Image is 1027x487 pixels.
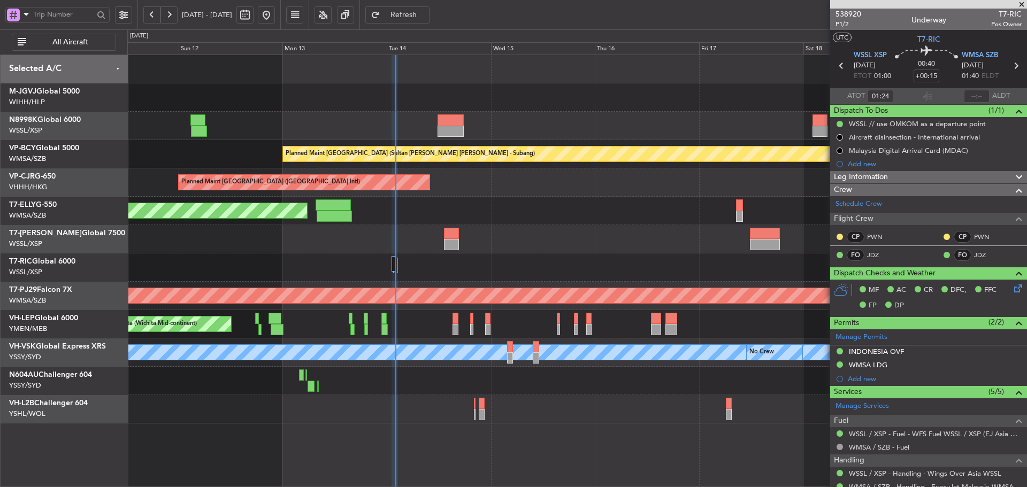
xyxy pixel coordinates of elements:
[9,352,41,362] a: YSSY/SYD
[9,211,46,220] a: WMSA/SZB
[868,90,893,103] input: --:--
[699,42,803,55] div: Fri 17
[9,314,35,322] span: VH-LEP
[9,371,92,378] a: N604AUChallenger 604
[9,343,106,350] a: VH-VSKGlobal Express XRS
[9,229,125,237] a: T7-[PERSON_NAME]Global 7500
[854,71,871,82] span: ETOT
[834,171,888,183] span: Leg Information
[64,316,197,332] div: Unplanned Maint Wichita (Wichita Mid-continent)
[9,201,57,208] a: T7-ELLYG-550
[9,182,47,192] a: VHHH/HKG
[962,60,984,71] span: [DATE]
[854,50,887,61] span: WSSL XSP
[834,184,852,196] span: Crew
[854,60,876,71] span: [DATE]
[595,42,699,55] div: Thu 16
[749,344,774,360] div: No Crew
[974,232,998,242] a: PWN
[9,286,37,293] span: T7-PJ29
[9,229,82,237] span: T7-[PERSON_NAME]
[282,42,387,55] div: Mon 13
[834,415,848,427] span: Fuel
[833,33,852,42] button: UTC
[9,296,46,305] a: WMSA/SZB
[179,42,283,55] div: Sun 12
[954,249,971,261] div: FO
[9,371,39,378] span: N604AU
[962,71,979,82] span: 01:40
[894,300,904,311] span: DP
[9,116,37,123] span: N8998K
[130,32,148,41] div: [DATE]
[847,249,864,261] div: FO
[849,360,887,369] div: WMSA LDG
[988,386,1004,397] span: (5/5)
[834,454,864,467] span: Handling
[9,154,46,164] a: WMSA/SZB
[834,386,862,398] span: Services
[992,91,1010,102] span: ALDT
[182,10,232,20] span: [DATE] - [DATE]
[896,285,906,296] span: AC
[836,401,889,412] a: Manage Services
[917,34,940,45] span: T7-RIC
[9,409,45,419] a: YSHL/WOL
[9,258,75,265] a: T7-RICGlobal 6000
[991,20,1022,29] span: Pos Owner
[9,343,36,350] span: VH-VSK
[847,91,865,102] span: ATOT
[836,199,882,210] a: Schedule Crew
[991,9,1022,20] span: T7-RIC
[9,286,72,293] a: T7-PJ29Falcon 7X
[9,173,56,180] a: VP-CJRG-650
[984,285,997,296] span: FFC
[867,232,891,242] a: PWN
[9,381,41,390] a: YSSY/SYD
[988,105,1004,116] span: (1/1)
[382,11,426,19] span: Refresh
[849,469,1001,478] a: WSSL / XSP - Handling - Wings Over Asia WSSL
[803,42,908,55] div: Sat 18
[491,42,595,55] div: Wed 15
[964,90,990,103] input: --:--
[974,250,998,260] a: JDZ
[9,324,47,334] a: YMEN/MEB
[924,285,933,296] span: CR
[9,267,42,277] a: WSSL/XSP
[9,144,79,152] a: VP-BCYGlobal 5000
[911,14,946,26] div: Underway
[988,316,1004,328] span: (2/2)
[836,9,861,20] span: 538920
[181,174,360,190] div: Planned Maint [GEOGRAPHIC_DATA] ([GEOGRAPHIC_DATA] Intl)
[849,133,980,142] div: Aircraft disinsection - International arrival
[849,146,968,155] div: Malaysia Digital Arrival Card (MDAC)
[849,119,986,128] div: WSSL // use OMKOM as a departure point
[834,105,888,117] span: Dispatch To-Dos
[834,213,873,225] span: Flight Crew
[365,6,430,24] button: Refresh
[12,34,116,51] button: All Aircraft
[286,146,535,162] div: Planned Maint [GEOGRAPHIC_DATA] (Sultan [PERSON_NAME] [PERSON_NAME] - Subang)
[9,399,34,407] span: VH-L2B
[869,285,879,296] span: MF
[28,38,112,46] span: All Aircraft
[9,88,80,95] a: M-JGVJGlobal 5000
[869,300,877,311] span: FP
[849,347,904,356] div: INDONESIA OVF
[954,231,971,243] div: CP
[836,332,887,343] a: Manage Permits
[836,20,861,29] span: P1/2
[9,88,36,95] span: M-JGVJ
[834,317,859,329] span: Permits
[849,443,909,452] a: WMSA / SZB - Fuel
[9,126,42,135] a: WSSL/XSP
[951,285,967,296] span: DFC,
[848,374,1022,383] div: Add new
[9,97,45,107] a: WIHH/HLP
[387,42,491,55] div: Tue 14
[834,267,936,280] span: Dispatch Checks and Weather
[9,116,81,123] a: N8998KGlobal 6000
[9,173,35,180] span: VP-CJR
[9,239,42,249] a: WSSL/XSP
